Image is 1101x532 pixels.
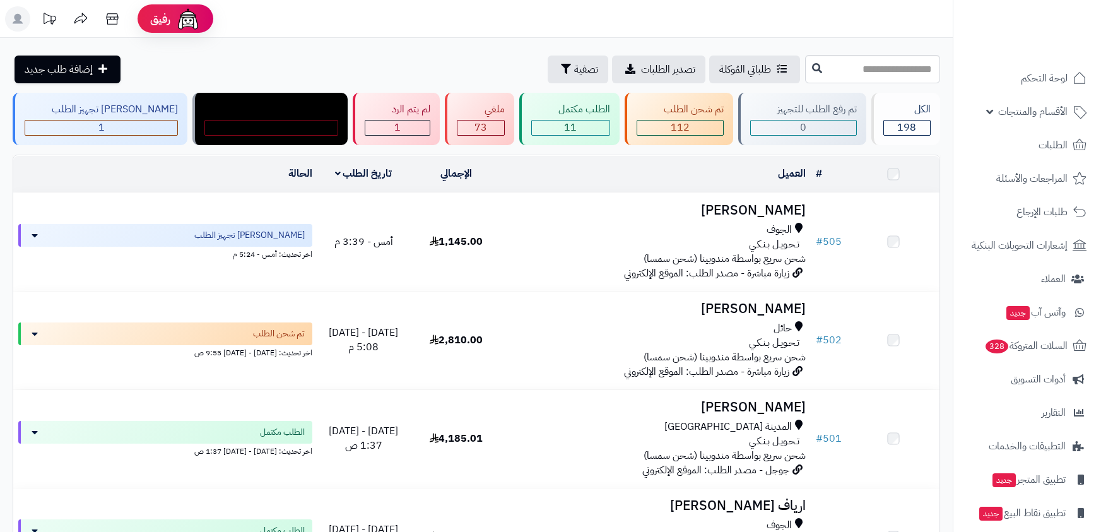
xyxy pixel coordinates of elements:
[644,251,806,266] span: شحن سريع بواسطة مندوبينا (شحن سمسا)
[816,333,823,348] span: #
[531,102,610,117] div: الطلب مكتمل
[883,102,931,117] div: الكل
[637,121,723,135] div: 112
[268,120,274,135] span: 0
[774,321,792,336] span: حائل
[709,56,800,83] a: طلباتي المُوكلة
[961,264,1093,294] a: العملاء
[816,333,842,348] a: #502
[961,197,1093,227] a: طلبات الإرجاع
[394,120,401,135] span: 1
[816,431,823,446] span: #
[430,333,483,348] span: 2,810.00
[961,364,1093,394] a: أدوات التسويق
[622,93,736,145] a: تم شحن الطلب 112
[1006,306,1030,320] span: جديد
[474,120,487,135] span: 73
[816,166,822,181] a: #
[25,102,178,117] div: [PERSON_NAME] تجهيز الطلب
[25,121,177,135] div: 1
[612,56,705,83] a: تصدير الطلبات
[457,121,503,135] div: 73
[507,499,806,513] h3: ارياف [PERSON_NAME]
[869,93,943,145] a: الكل198
[991,471,1066,488] span: تطبيق المتجر
[644,350,806,365] span: شحن سريع بواسطة مندوبينا (شحن سمسا)
[430,431,483,446] span: 4,185.01
[961,331,1093,361] a: السلات المتروكة328
[18,345,312,358] div: اخر تحديث: [DATE] - [DATE] 9:55 ص
[641,62,695,77] span: تصدير الطلبات
[996,170,1068,187] span: المراجعات والأسئلة
[978,504,1066,522] span: تطبيق نقاط البيع
[749,237,799,252] span: تـحـويـل بـنـكـي
[442,93,516,145] a: ملغي 73
[1042,404,1066,422] span: التقارير
[329,325,398,355] span: [DATE] - [DATE] 5:08 م
[778,166,806,181] a: العميل
[750,102,857,117] div: تم رفع الطلب للتجهيز
[190,93,350,145] a: مندوب توصيل داخل الرياض 0
[719,62,771,77] span: طلباتي المُوكلة
[624,266,789,281] span: زيارة مباشرة - مصدر الطلب: الموقع الإلكتروني
[961,163,1093,194] a: المراجعات والأسئلة
[194,229,305,242] span: [PERSON_NAME] تجهيز الطلب
[961,230,1093,261] a: إشعارات التحويلات البنكية
[961,498,1093,528] a: تطبيق نقاط البيعجديد
[816,234,842,249] a: #505
[1039,136,1068,154] span: الطلبات
[365,102,430,117] div: لم يتم الرد
[644,448,806,463] span: شحن سريع بواسطة مندوبينا (شحن سمسا)
[800,120,806,135] span: 0
[989,437,1066,455] span: التطبيقات والخدمات
[329,423,398,453] span: [DATE] - [DATE] 1:37 ص
[642,463,789,478] span: جوجل - مصدر الطلب: الموقع الإلكتروني
[979,507,1003,521] span: جديد
[440,166,472,181] a: الإجمالي
[736,93,869,145] a: تم رفع الطلب للتجهيز 0
[749,434,799,449] span: تـحـويـل بـنـكـي
[517,93,622,145] a: الطلب مكتمل 11
[624,364,789,379] span: زيارة مباشرة - مصدر الطلب: الموقع الإلكتروني
[335,166,392,181] a: تاريخ الطلب
[1011,370,1066,388] span: أدوات التسويق
[992,473,1016,487] span: جديد
[767,223,792,237] span: الجوف
[961,63,1093,93] a: لوحة التحكم
[260,426,305,439] span: الطلب مكتمل
[205,121,338,135] div: 0
[532,121,609,135] div: 11
[288,166,312,181] a: الحالة
[507,203,806,218] h3: [PERSON_NAME]
[507,400,806,415] h3: [PERSON_NAME]
[961,398,1093,428] a: التقارير
[961,431,1093,461] a: التطبيقات والخدمات
[15,56,121,83] a: إضافة طلب جديد
[365,121,430,135] div: 1
[961,297,1093,328] a: وآتس آبجديد
[1016,203,1068,221] span: طلبات الإرجاع
[671,120,690,135] span: 112
[998,103,1068,121] span: الأقسام والمنتجات
[507,302,806,316] h3: [PERSON_NAME]
[574,62,598,77] span: تصفية
[548,56,608,83] button: تصفية
[972,237,1068,254] span: إشعارات التحويلات البنكية
[751,121,856,135] div: 0
[253,328,305,340] span: تم شحن الطلب
[961,130,1093,160] a: الطلبات
[564,120,577,135] span: 11
[1021,69,1068,87] span: لوحة التحكم
[350,93,442,145] a: لم يتم الرد 1
[10,93,190,145] a: [PERSON_NAME] تجهيز الطلب 1
[25,62,93,77] span: إضافة طلب جديد
[98,120,105,135] span: 1
[18,444,312,457] div: اخر تحديث: [DATE] - [DATE] 1:37 ص
[1005,304,1066,321] span: وآتس آب
[664,420,792,434] span: المدينة [GEOGRAPHIC_DATA]
[986,340,1008,353] span: 328
[18,247,312,260] div: اخر تحديث: أمس - 5:24 م
[334,234,393,249] span: أمس - 3:39 م
[204,102,338,117] div: مندوب توصيل داخل الرياض
[816,234,823,249] span: #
